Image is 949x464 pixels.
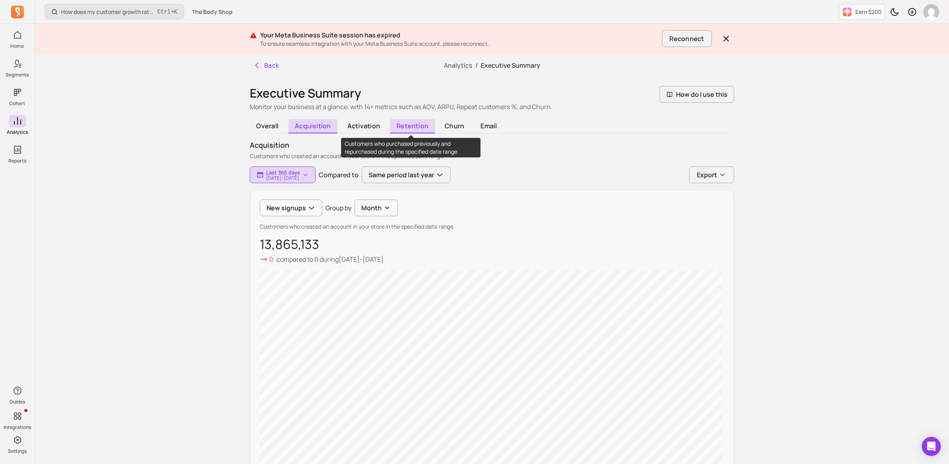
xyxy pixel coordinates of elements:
[662,30,712,47] button: Reconnect
[260,200,322,216] button: New signups
[266,169,300,176] p: Last 365 days
[314,255,318,264] span: 0
[157,8,171,16] kbd: Ctrl
[481,61,540,70] span: Executive Summary
[269,255,273,264] p: 0
[887,4,903,20] button: Toggle dark mode
[922,437,941,456] div: Open Intercom Messenger
[9,383,26,407] button: Guides
[250,166,316,183] button: Last 365 days[DATE]-[DATE]
[689,166,734,183] button: Export
[266,176,300,180] p: [DATE] - [DATE]
[260,30,659,40] p: Your Meta Business Suite session has expired
[319,170,359,180] p: Compared to
[855,8,882,16] p: Earn $200
[341,119,386,133] span: activation
[10,100,25,107] p: Cohort
[6,72,29,78] p: Segments
[157,8,177,16] span: +
[438,119,471,133] span: churn
[250,102,552,112] p: Monitor your business at a glance, with 14+ metrics such as AOV, ARPU, Repeat customers %, and Ch...
[187,5,237,19] button: The Body Shop
[260,40,659,48] p: To ensure seamless integration with your Meta Business Suite account, please reconnect.
[444,61,472,70] a: Analytics
[697,170,717,180] span: Export
[839,4,885,20] button: Earn $200
[924,4,939,20] img: avatar
[250,152,734,160] p: Customers who created an account in your store in the specified date range
[472,61,481,70] span: /
[250,57,282,73] button: Back
[474,119,504,133] span: email
[10,399,25,405] p: Guides
[390,119,435,133] span: retention
[355,200,398,216] button: Month
[276,255,384,264] p: compared to during [DATE] - [DATE]
[61,8,154,16] p: How does my customer growth rate compare to similar stores?
[250,119,285,133] span: overall
[260,223,724,231] p: Customers who created an account in your store in the specified date range
[11,43,24,49] p: Home
[45,4,184,20] button: How does my customer growth rate compare to similar stores?Ctrl+K
[260,237,724,251] p: 13,865,133
[362,166,451,183] button: Same period last year
[8,158,26,164] p: Reports
[250,86,552,100] h1: Executive Summary
[325,203,351,213] p: Group by
[174,9,177,15] kbd: K
[7,129,28,135] p: Analytics
[250,140,734,151] p: acquisition
[192,8,233,16] span: The Body Shop
[4,424,31,431] p: Integrations
[8,448,27,454] p: Settings
[288,119,338,133] span: acquisition
[660,86,734,103] button: How do I use this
